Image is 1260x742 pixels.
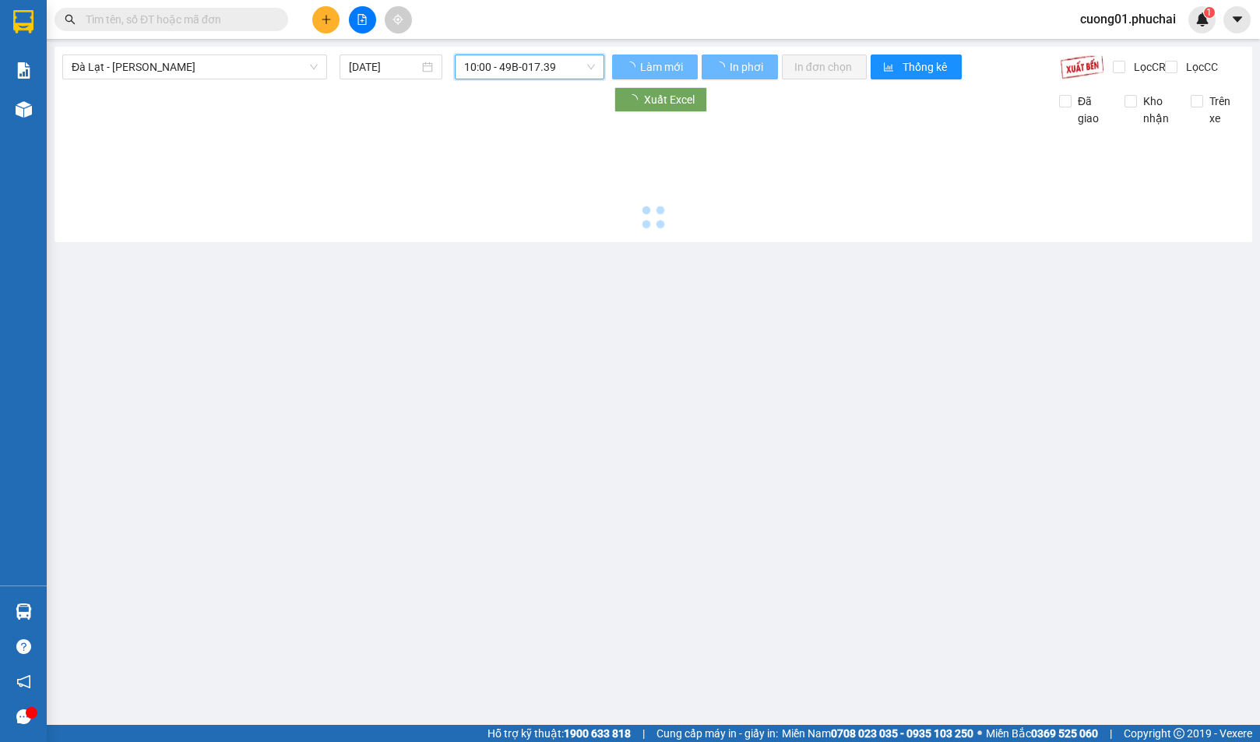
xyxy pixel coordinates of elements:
[16,101,32,118] img: warehouse-icon
[13,88,171,110] div: 0853268529
[36,110,79,137] span: BXE
[714,62,727,72] span: loading
[1137,93,1178,127] span: Kho nhận
[640,58,685,76] span: Làm mới
[13,15,37,31] span: Gửi:
[871,55,962,79] button: bar-chartThống kê
[1180,58,1220,76] span: Lọc CC
[1206,7,1212,18] span: 1
[1072,93,1113,127] span: Đã giao
[782,725,973,742] span: Miền Nam
[644,91,695,108] span: Xuất Excel
[86,11,269,28] input: Tìm tên, số ĐT hoặc mã đơn
[782,55,867,79] button: In đơn chọn
[385,6,412,33] button: aim
[1203,93,1244,127] span: Trên xe
[1223,6,1251,33] button: caret-down
[1031,727,1098,740] strong: 0369 525 060
[977,730,982,737] span: ⚪️
[627,94,644,105] span: loading
[730,58,766,76] span: In phơi
[182,15,220,31] span: Nhận:
[1068,9,1188,29] span: cuong01.phuchai
[831,727,973,740] strong: 0708 023 035 - 0935 103 250
[564,727,631,740] strong: 1900 633 818
[1230,12,1244,26] span: caret-down
[16,603,32,620] img: warehouse-icon
[903,58,949,76] span: Thống kê
[321,14,332,25] span: plus
[642,725,645,742] span: |
[312,6,340,33] button: plus
[656,725,778,742] span: Cung cấp máy in - giấy in:
[13,10,33,33] img: logo-vxr
[1110,725,1112,742] span: |
[464,55,595,79] span: 10:00 - 49B-017.39
[65,14,76,25] span: search
[702,55,778,79] button: In phơi
[614,87,707,112] button: Xuất Excel
[182,51,308,69] div: [PERSON_NAME]
[349,58,419,76] input: 15/10/2025
[1195,12,1209,26] img: icon-new-feature
[1204,7,1215,18] sup: 1
[16,674,31,689] span: notification
[13,51,171,88] div: [PERSON_NAME] - 18 [PERSON_NAME]
[182,13,308,51] div: BX Phía Bắc BMT
[625,62,638,72] span: loading
[1128,58,1168,76] span: Lọc CR
[1174,728,1184,739] span: copyright
[182,69,308,91] div: 0889272861
[392,14,403,25] span: aim
[13,13,171,51] div: VP [GEOGRAPHIC_DATA]
[487,725,631,742] span: Hỗ trợ kỹ thuật:
[986,725,1098,742] span: Miền Bắc
[357,14,368,25] span: file-add
[1060,55,1104,79] img: 9k=
[349,6,376,33] button: file-add
[883,62,896,74] span: bar-chart
[16,639,31,654] span: question-circle
[16,62,32,79] img: solution-icon
[72,55,318,79] span: Đà Lạt - Gia Lai
[612,55,698,79] button: Làm mới
[16,709,31,724] span: message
